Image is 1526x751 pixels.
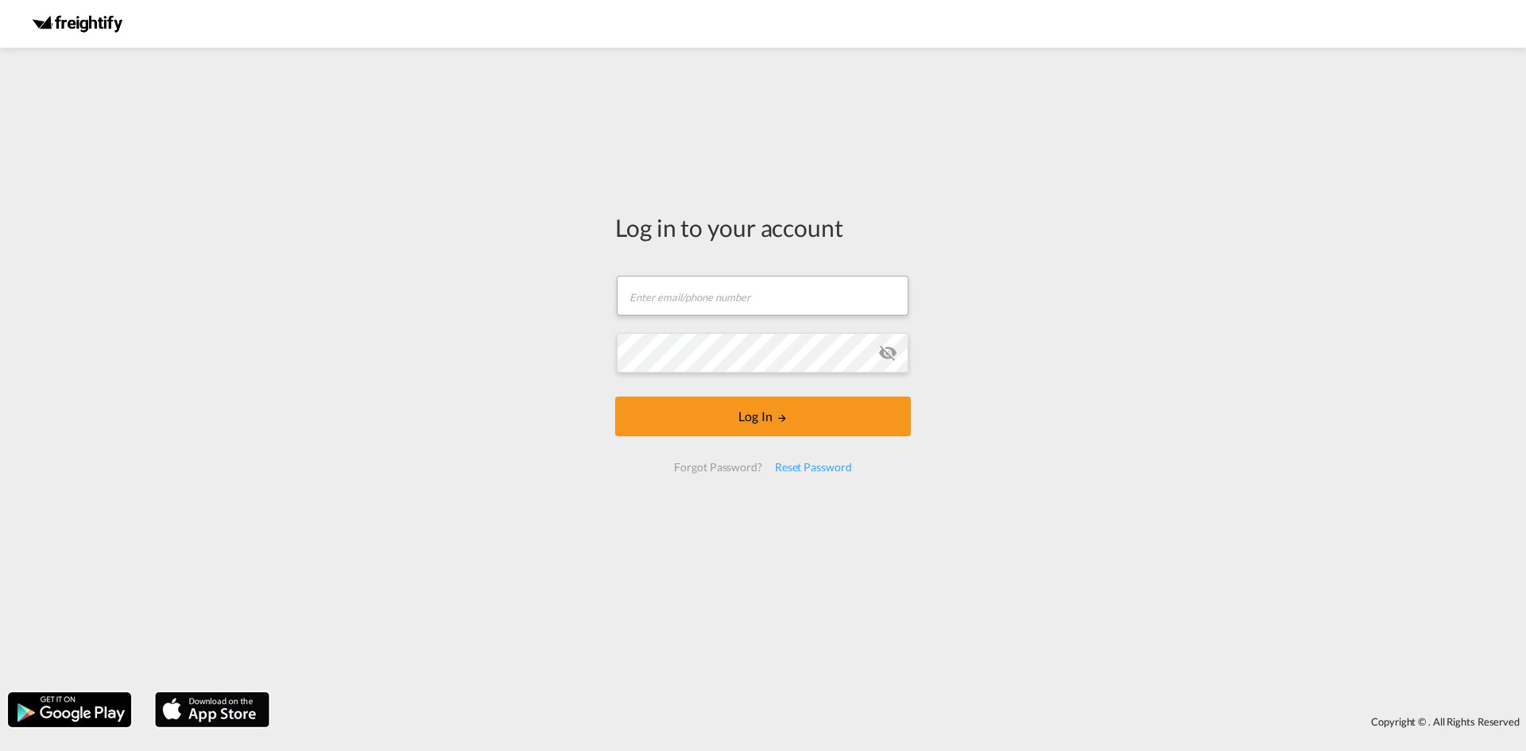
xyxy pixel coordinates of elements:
[6,691,133,729] img: google.png
[615,397,911,436] button: LOGIN
[769,453,858,482] div: Reset Password
[24,7,131,41] img: ship_freightbro_com.png
[153,691,271,729] img: apple.png
[878,343,897,362] md-icon: icon-eye-off
[615,211,911,244] div: Log in to your account
[668,453,768,482] div: Forgot Password?
[617,276,908,315] input: Enter email/phone number
[277,708,1526,735] div: Copyright © . All Rights Reserved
